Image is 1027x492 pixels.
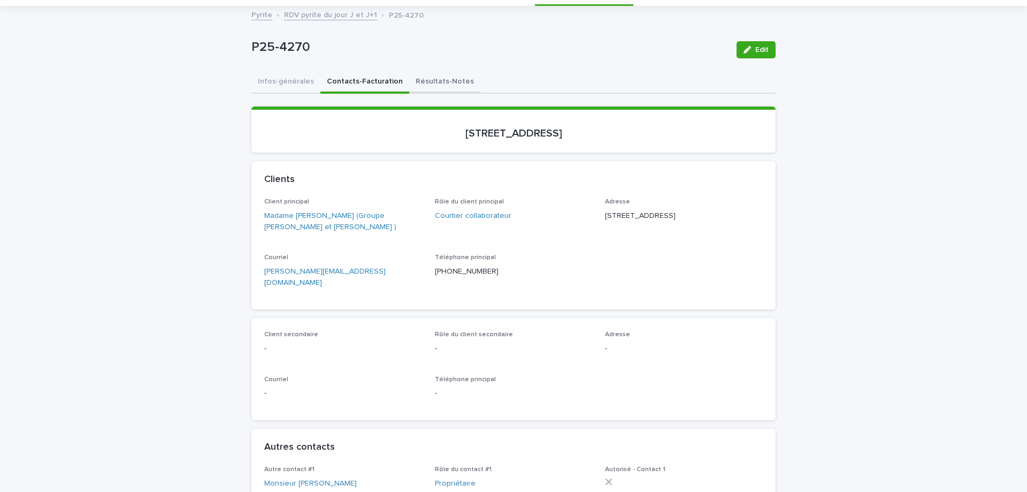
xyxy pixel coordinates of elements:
button: Résultats-Notes [409,71,480,94]
span: Adresse [605,331,630,338]
span: Adresse [605,199,630,205]
span: Autre contact #1 [264,466,315,473]
h2: Autres contacts [264,442,335,453]
button: Edit [737,41,776,58]
a: Propriétaire [435,478,476,489]
p: P25-4270 [389,9,424,20]
p: [PHONE_NUMBER] [435,266,593,277]
span: Courriel [264,254,288,261]
span: Téléphone principal [435,254,496,261]
span: Téléphone principal [435,376,496,383]
p: [STREET_ADDRESS] [605,210,763,222]
span: Courriel [264,376,288,383]
span: Autorisé - Contact 1 [605,466,665,473]
span: Edit [755,46,769,54]
a: [PERSON_NAME][EMAIL_ADDRESS][DOMAIN_NAME] [264,268,386,286]
a: Monsieur [PERSON_NAME] [264,478,357,489]
span: Client secondaire [264,331,318,338]
span: Rôle du contact #1 [435,466,492,473]
p: - [605,343,763,354]
a: RDV pyrite du jour J et J+1 [284,8,377,20]
p: - [264,343,422,354]
h2: Clients [264,174,295,186]
p: P25-4270 [251,40,728,55]
span: Rôle du client secondaire [435,331,513,338]
span: Client principal [264,199,309,205]
span: Rôle du client principal [435,199,504,205]
button: Infos-générales [251,71,320,94]
a: Courtier collaborateur [435,210,511,222]
p: [STREET_ADDRESS] [264,127,763,140]
a: Pyrite [251,8,272,20]
a: Madame [PERSON_NAME] (Groupe [PERSON_NAME] et [PERSON_NAME] ) [264,210,422,233]
p: - [435,343,593,354]
p: - [264,388,422,399]
button: Contacts-Facturation [320,71,409,94]
p: - [435,388,593,399]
